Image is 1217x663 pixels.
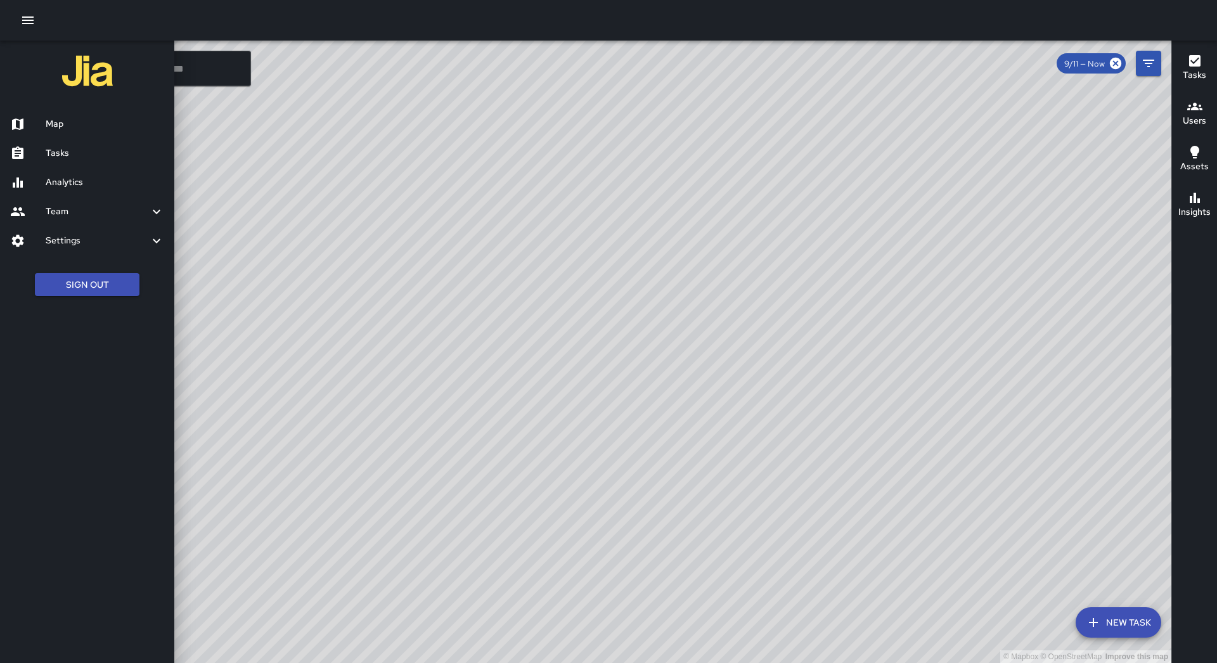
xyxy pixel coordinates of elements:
h6: Analytics [46,176,164,190]
h6: Tasks [46,146,164,160]
button: Sign Out [35,273,139,297]
h6: Assets [1180,160,1209,174]
h6: Map [46,117,164,131]
button: New Task [1076,607,1161,638]
img: jia-logo [62,46,113,96]
h6: Insights [1178,205,1211,219]
h6: Settings [46,234,149,248]
h6: Team [46,205,149,219]
h6: Users [1183,114,1206,128]
h6: Tasks [1183,68,1206,82]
